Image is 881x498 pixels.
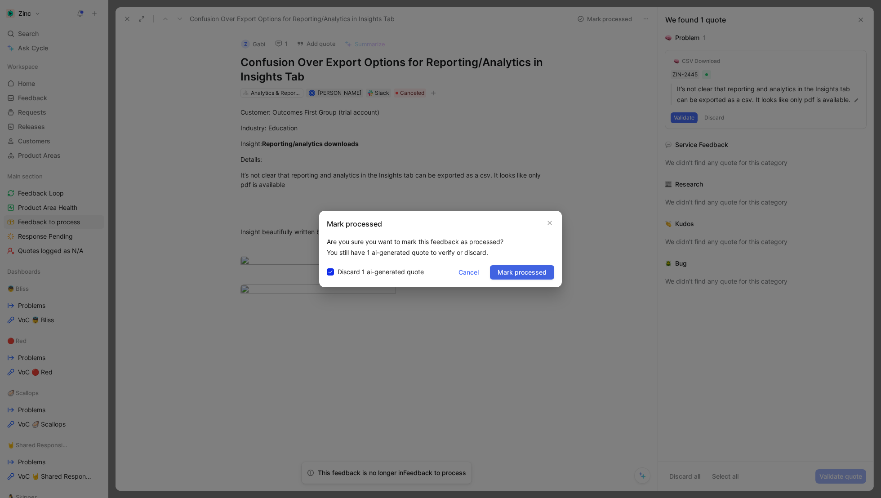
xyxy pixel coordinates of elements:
[327,247,554,258] p: You still have 1 ai-generated quote to verify or discard.
[338,267,424,277] span: Discard 1 ai-generated quote
[498,267,547,278] span: Mark processed
[490,265,554,280] button: Mark processed
[327,236,554,247] p: Are you sure you want to mark this feedback as processed?
[327,218,382,229] h2: Mark processed
[458,267,479,278] span: Cancel
[451,265,486,280] button: Cancel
